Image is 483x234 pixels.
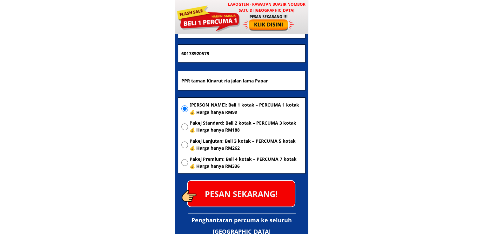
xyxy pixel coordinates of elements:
[225,1,308,13] h3: LAVOGTEN - Rawatan Buasir Nombor Satu di [GEOGRAPHIC_DATA]
[190,138,302,152] span: Pakej Lanjutan: Beli 3 kotak – PERCUMA 5 kotak 💰 Harga hanya RM262
[190,101,302,116] span: [PERSON_NAME]: Beli 1 kotak – PERCUMA 1 kotak 💰 Harga hanya RM99
[190,120,302,134] span: Pakej Standard: Beli 2 kotak – PERCUMA 3 kotak 💰 Harga hanya RM188
[190,156,302,170] span: Pakej Premium: Beli 4 kotak – PERCUMA 7 kotak 💰 Harga hanya RM336
[180,45,304,62] input: Nombor Telefon Bimbit
[180,71,304,90] input: Alamat
[188,181,295,206] p: PESAN SEKARANG!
